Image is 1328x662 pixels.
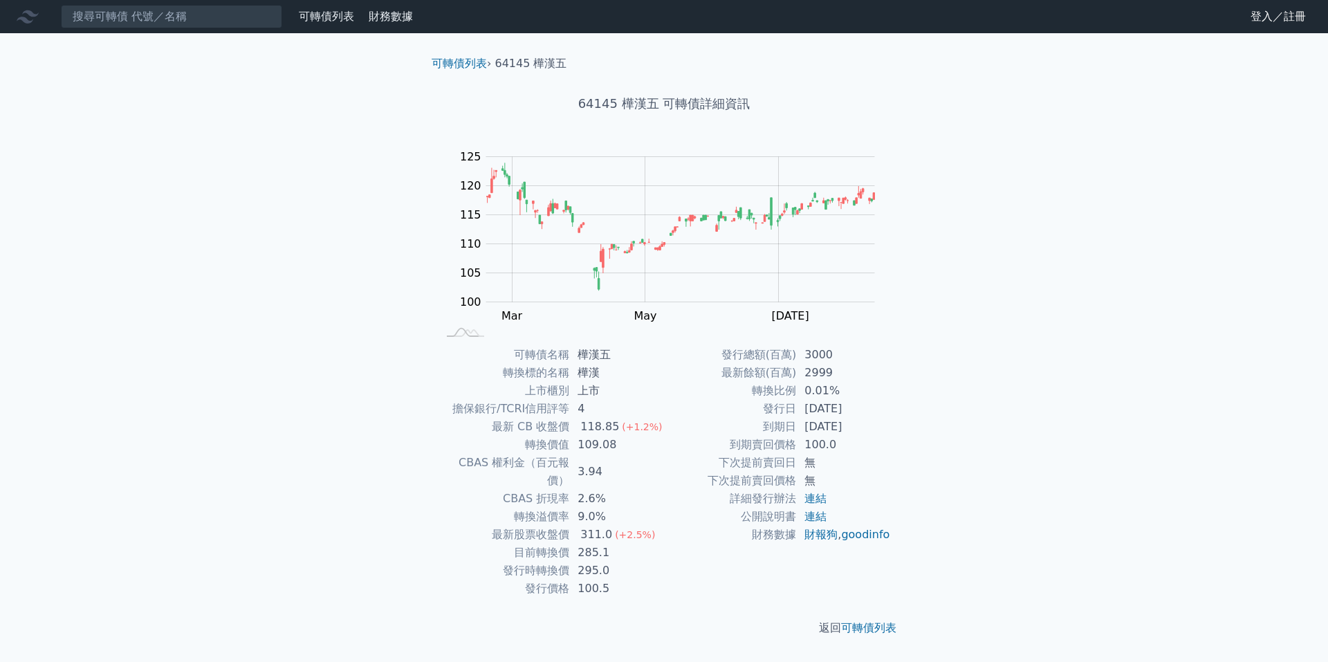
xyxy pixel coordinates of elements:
[664,490,796,508] td: 詳細發行辦法
[437,400,569,418] td: 擔保銀行/TCRI信用評等
[437,364,569,382] td: 轉換標的名稱
[569,544,664,562] td: 285.1
[841,621,896,634] a: 可轉債列表
[796,400,891,418] td: [DATE]
[569,364,664,382] td: 樺漢
[664,526,796,544] td: 財務數據
[796,382,891,400] td: 0.01%
[437,580,569,598] td: 發行價格
[501,309,523,322] tspan: Mar
[841,528,889,541] a: goodinfo
[569,562,664,580] td: 295.0
[804,528,838,541] a: 財報狗
[664,346,796,364] td: 發行總額(百萬)
[495,55,567,72] li: 64145 樺漢五
[569,508,664,526] td: 9.0%
[421,620,907,636] p: 返回
[460,208,481,221] tspan: 115
[664,364,796,382] td: 最新餘額(百萬)
[569,400,664,418] td: 4
[460,266,481,279] tspan: 105
[622,421,662,432] span: (+1.2%)
[453,150,896,322] g: Chart
[664,382,796,400] td: 轉換比例
[437,544,569,562] td: 目前轉換價
[437,562,569,580] td: 發行時轉換價
[437,490,569,508] td: CBAS 折現率
[664,436,796,454] td: 到期賣回價格
[460,150,481,163] tspan: 125
[569,346,664,364] td: 樺漢五
[772,309,809,322] tspan: [DATE]
[634,309,656,322] tspan: May
[437,454,569,490] td: CBAS 權利金（百元報價）
[432,55,491,72] li: ›
[796,346,891,364] td: 3000
[796,454,891,472] td: 無
[569,490,664,508] td: 2.6%
[664,400,796,418] td: 發行日
[664,508,796,526] td: 公開說明書
[664,418,796,436] td: 到期日
[437,382,569,400] td: 上市櫃別
[61,5,282,28] input: 搜尋可轉債 代號／名稱
[569,436,664,454] td: 109.08
[578,526,615,544] div: 311.0
[804,510,827,523] a: 連結
[437,508,569,526] td: 轉換溢價率
[569,580,664,598] td: 100.5
[796,364,891,382] td: 2999
[437,346,569,364] td: 可轉債名稱
[460,295,481,309] tspan: 100
[664,454,796,472] td: 下次提前賣回日
[796,526,891,544] td: ,
[437,436,569,454] td: 轉換價值
[1239,6,1317,28] a: 登入／註冊
[615,529,655,540] span: (+2.5%)
[578,418,622,436] div: 118.85
[569,382,664,400] td: 上市
[432,57,487,70] a: 可轉債列表
[421,94,907,113] h1: 64145 樺漢五 可轉債詳細資訊
[796,418,891,436] td: [DATE]
[299,10,354,23] a: 可轉債列表
[437,526,569,544] td: 最新股票收盤價
[796,436,891,454] td: 100.0
[460,179,481,192] tspan: 120
[796,472,891,490] td: 無
[437,418,569,436] td: 最新 CB 收盤價
[460,237,481,250] tspan: 110
[369,10,413,23] a: 財務數據
[569,454,664,490] td: 3.94
[804,492,827,505] a: 連結
[664,472,796,490] td: 下次提前賣回價格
